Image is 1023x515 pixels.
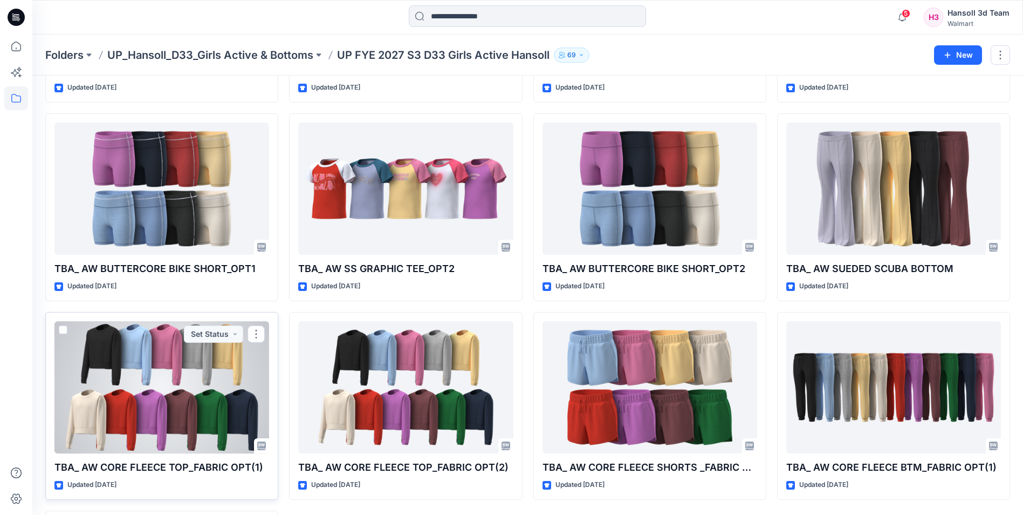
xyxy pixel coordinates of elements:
[555,281,605,292] p: Updated [DATE]
[54,261,269,276] p: TBA_ AW BUTTERCORE BIKE SHORT_OPT1
[799,479,848,491] p: Updated [DATE]
[543,123,757,255] a: TBA_ AW BUTTERCORE BIKE SHORT_OPT2
[948,19,1010,28] div: Walmart
[567,49,576,61] p: 69
[311,82,360,93] p: Updated [DATE]
[924,8,943,27] div: H3
[67,281,116,292] p: Updated [DATE]
[799,82,848,93] p: Updated [DATE]
[902,9,910,18] span: 5
[298,261,513,276] p: TBA_ AW SS GRAPHIC TEE_OPT2
[786,460,1001,475] p: TBA_ AW CORE FLEECE BTM_FABRIC OPT(1)
[67,82,116,93] p: Updated [DATE]
[337,48,550,63] p: UP FYE 2027 S3 D33 Girls Active Hansoll
[54,460,269,475] p: TBA_ AW CORE FLEECE TOP_FABRIC OPT(1)
[543,261,757,276] p: TBA_ AW BUTTERCORE BIKE SHORT_OPT2
[54,123,269,255] a: TBA_ AW BUTTERCORE BIKE SHORT_OPT1
[298,123,513,255] a: TBA_ AW SS GRAPHIC TEE_OPT2
[786,321,1001,453] a: TBA_ AW CORE FLEECE BTM_FABRIC OPT(1)
[555,479,605,491] p: Updated [DATE]
[311,281,360,292] p: Updated [DATE]
[298,460,513,475] p: TBA_ AW CORE FLEECE TOP_FABRIC OPT(2)
[107,48,313,63] a: UP_Hansoll_D33_Girls Active & Bottoms
[543,460,757,475] p: TBA_ AW CORE FLEECE SHORTS _FABRIC OPT(1)
[543,321,757,453] a: TBA_ AW CORE FLEECE SHORTS _FABRIC OPT(1)
[67,479,116,491] p: Updated [DATE]
[786,123,1001,255] a: TBA_ AW SUEDED SCUBA BOTTOM
[934,45,982,65] button: New
[555,82,605,93] p: Updated [DATE]
[311,479,360,491] p: Updated [DATE]
[45,48,84,63] a: Folders
[948,6,1010,19] div: Hansoll 3d Team
[554,48,589,63] button: 69
[799,281,848,292] p: Updated [DATE]
[54,321,269,453] a: TBA_ AW CORE FLEECE TOP_FABRIC OPT(1)
[786,261,1001,276] p: TBA_ AW SUEDED SCUBA BOTTOM
[298,321,513,453] a: TBA_ AW CORE FLEECE TOP_FABRIC OPT(2)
